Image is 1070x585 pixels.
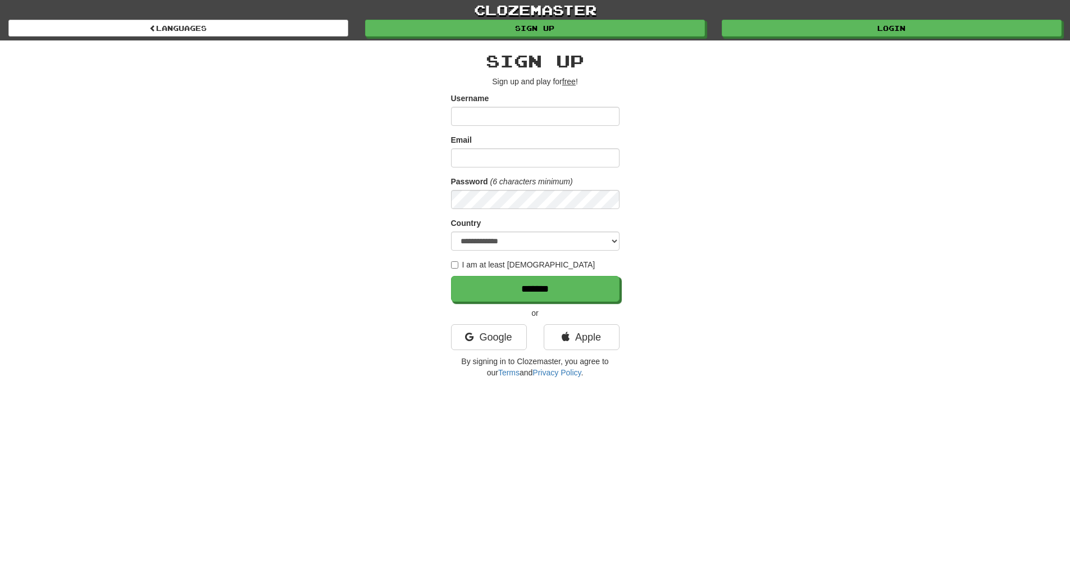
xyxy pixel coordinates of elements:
[544,324,620,350] a: Apple
[365,20,705,37] a: Sign up
[562,77,576,86] u: free
[451,134,472,146] label: Email
[451,176,488,187] label: Password
[532,368,581,377] a: Privacy Policy
[490,177,573,186] em: (6 characters minimum)
[451,261,458,269] input: I am at least [DEMOGRAPHIC_DATA]
[451,259,595,270] label: I am at least [DEMOGRAPHIC_DATA]
[8,20,348,37] a: Languages
[722,20,1062,37] a: Login
[451,217,481,229] label: Country
[451,356,620,378] p: By signing in to Clozemaster, you agree to our and .
[451,52,620,70] h2: Sign up
[498,368,520,377] a: Terms
[451,324,527,350] a: Google
[451,307,620,319] p: or
[451,93,489,104] label: Username
[451,76,620,87] p: Sign up and play for !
